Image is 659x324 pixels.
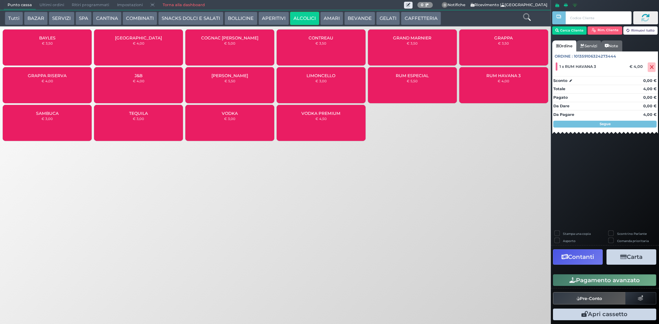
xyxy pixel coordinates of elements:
[42,41,53,45] small: € 3,50
[222,111,238,116] span: VODKA
[135,73,142,78] span: J&B
[407,79,418,83] small: € 5,50
[553,292,626,304] button: Pre-Conto
[553,249,603,265] button: Contanti
[563,231,591,236] label: Stampa una copia
[553,78,567,84] strong: Sconto
[211,73,248,78] span: [PERSON_NAME]
[5,12,23,25] button: Tutti
[315,41,326,45] small: € 3,50
[643,95,657,100] strong: 0,00 €
[606,249,656,265] button: Carta
[133,117,144,121] small: € 3,00
[401,12,441,25] button: CAFFETTERIA
[494,35,513,40] span: GRAPPA
[36,0,68,10] span: Ultimi ordini
[376,12,400,25] button: GELATI
[553,86,565,91] strong: Totale
[393,35,431,40] span: GRAND MARNIER
[643,78,657,83] strong: 0,00 €
[133,79,144,83] small: € 4,00
[498,41,509,45] small: € 3,50
[224,41,235,45] small: € 5,00
[623,26,658,35] button: Rimuovi tutto
[588,26,622,35] button: Rim. Cliente
[39,35,56,40] span: BAYLES
[552,26,587,35] button: Cerca Cliente
[224,12,257,25] button: BOLLICINE
[158,12,223,25] button: SNACKS DOLCI E SALATI
[42,79,53,83] small: € 4,00
[553,112,574,117] strong: Da Pagare
[115,35,162,40] span: [GEOGRAPHIC_DATA]
[555,53,573,59] span: Ordine :
[486,73,521,78] span: RUM HAVANA 3
[643,112,657,117] strong: 4,00 €
[421,2,424,7] b: 0
[643,104,657,108] strong: 0,00 €
[396,73,429,78] span: RUM ESPECIAL
[601,40,622,51] a: Note
[553,104,569,108] strong: Da Dare
[553,309,656,320] button: Apri cassetto
[129,111,148,116] span: TEQUILA
[113,0,147,10] span: Impostazioni
[498,79,509,83] small: € 4,00
[643,86,657,91] strong: 4,00 €
[559,64,596,69] span: 1 x RUM HAVANA 3
[628,64,646,69] div: € 4,00
[553,95,568,100] strong: Pagato
[201,35,258,40] span: COGNAC [PERSON_NAME]
[133,41,144,45] small: € 4,00
[315,117,327,121] small: € 4,50
[224,79,235,83] small: € 5,50
[576,40,601,51] a: Servizi
[344,12,375,25] button: BEVANDE
[24,12,48,25] button: BAZAR
[442,2,448,8] span: 0
[290,12,319,25] button: ALCOLICI
[224,117,235,121] small: € 3,00
[617,231,647,236] label: Scontrino Parlante
[574,53,616,59] span: 101359106324273444
[28,73,67,78] span: GRAPPA RISERVA
[320,12,343,25] button: AMARI
[93,12,122,25] button: CANTINA
[553,274,656,286] button: Pagamento avanzato
[159,0,208,10] a: Torna alla dashboard
[42,117,53,121] small: € 3,00
[552,40,576,51] a: Ordine
[407,41,418,45] small: € 3,50
[4,0,36,10] span: Punto cassa
[600,122,611,126] strong: Segue
[566,11,631,24] input: Codice Cliente
[617,239,649,243] label: Comanda prioritaria
[307,73,335,78] span: LIMONCELLO
[68,0,113,10] span: Ritiri programmati
[76,12,92,25] button: SPA
[258,12,289,25] button: APERITIVI
[123,12,157,25] button: COMBINATI
[301,111,340,116] span: VODKA PREMIUM
[315,79,327,83] small: € 3,00
[36,111,59,116] span: SAMBUCA
[563,239,576,243] label: Asporto
[49,12,74,25] button: SERVIZI
[309,35,333,40] span: CONTREAU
